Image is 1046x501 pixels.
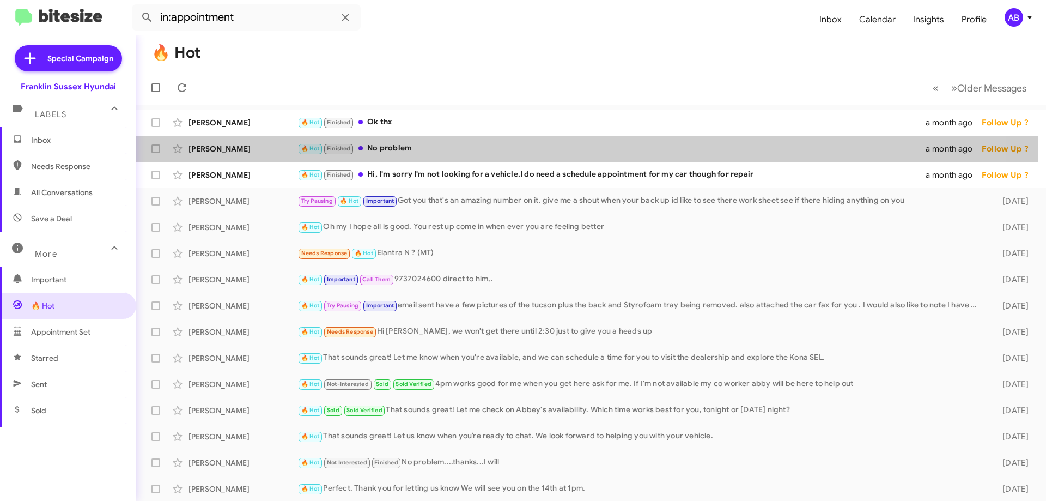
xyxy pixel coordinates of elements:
span: Needs Response [31,161,124,172]
span: Save a Deal [31,213,72,224]
span: 🔥 Hot [301,276,320,283]
span: Sold Verified [346,407,382,414]
span: Finished [327,171,351,178]
div: [DATE] [985,405,1037,416]
span: Important [327,276,355,283]
div: No problem [297,142,926,155]
div: [DATE] [985,196,1037,207]
div: [PERSON_NAME] [188,143,297,154]
span: Sold Verified [396,381,431,388]
span: Try Pausing [327,302,358,309]
a: Special Campaign [15,45,122,71]
div: Got you that's an amazing number on it. give me a shout when your back up id like to see there wo... [297,195,985,207]
div: email sent have a few pictures of the tucson plus the back and Styrofoam tray being removed. also... [297,299,985,312]
span: 🔥 Hot [301,302,320,309]
div: Follow Up ? [982,117,1037,128]
span: 🔥 Hot [301,119,320,126]
span: 🔥 Hot [301,171,320,178]
div: [DATE] [985,353,1037,364]
button: Next [945,77,1033,99]
a: Profile [953,4,995,35]
span: 🔥 Hot [301,224,320,231]
span: Sold [327,407,339,414]
div: [PERSON_NAME] [188,327,297,337]
span: Inbox [31,135,124,146]
div: Oh my I hope all is good. You rest up come in when ever you are feeling better [297,221,985,233]
span: Sold [31,405,46,416]
h1: 🔥 Hot [151,44,201,62]
div: That sounds great! Let me know when you're available, and we can schedule a time for you to visit... [297,352,985,364]
span: 🔥 Hot [355,250,373,257]
span: 🔥 Hot [301,328,320,335]
span: All Conversations [31,187,93,198]
span: Appointment Set [31,327,90,337]
input: Search [132,4,361,31]
div: [DATE] [985,484,1037,494]
div: 9737024600 direct to him,. [297,273,985,286]
div: [PERSON_NAME] [188,484,297,494]
div: a month ago [926,117,981,128]
button: AB [995,8,1034,27]
span: « [933,81,939,95]
div: Elantra N ? (MT) [297,247,985,259]
div: [PERSON_NAME] [188,170,297,180]
div: Follow Up ? [982,170,1037,180]
span: 🔥 Hot [301,407,320,414]
span: 🔥 Hot [301,459,320,466]
span: More [35,249,57,259]
span: Finished [327,145,351,152]
span: Not-Interested [327,381,369,388]
span: 🔥 Hot [301,354,320,361]
span: Special Campaign [47,53,113,64]
div: [PERSON_NAME] [188,196,297,207]
div: [PERSON_NAME] [188,274,297,285]
span: Finished [327,119,351,126]
span: 🔥 Hot [301,381,320,388]
nav: Page navigation example [927,77,1033,99]
div: Franklin Sussex Hyundai [21,81,116,92]
div: [DATE] [985,300,1037,311]
div: [DATE] [985,248,1037,259]
div: Perfect. Thank you for letting us know We will see you on the 14th at 1pm. [297,482,985,495]
span: Try Pausing [301,197,333,204]
span: Sold [376,381,388,388]
div: [PERSON_NAME] [188,300,297,311]
div: [PERSON_NAME] [188,457,297,468]
span: Call Them [362,276,391,283]
span: Important [366,197,394,204]
div: [PERSON_NAME] [188,117,297,128]
div: [PERSON_NAME] [188,379,297,390]
div: Hi [PERSON_NAME], we won't get there until 2:30 just to give you a heads up [297,325,985,338]
a: Inbox [811,4,850,35]
div: AB [1005,8,1023,27]
span: Older Messages [957,82,1026,94]
a: Calendar [850,4,904,35]
div: 4pm works good for me when you get here ask for me. If I'm not available my co worker abby will b... [297,378,985,390]
span: Starred [31,353,58,364]
div: That sounds great! Let us know when you’re ready to chat. We look forward to helping you with you... [297,430,985,443]
div: Hi, I'm sorry I'm not looking for a vehicle.I do need a schedule appointment for my car though fo... [297,168,926,181]
span: 🔥 Hot [31,300,54,311]
div: [DATE] [985,431,1037,442]
div: [PERSON_NAME] [188,405,297,416]
span: 🔥 Hot [301,433,320,440]
span: Needs Response [327,328,373,335]
button: Previous [926,77,945,99]
div: [DATE] [985,274,1037,285]
div: [DATE] [985,222,1037,233]
div: a month ago [926,170,981,180]
span: Finished [374,459,398,466]
span: Important [31,274,124,285]
div: [PERSON_NAME] [188,248,297,259]
a: Insights [904,4,953,35]
div: [DATE] [985,379,1037,390]
span: Important [366,302,394,309]
div: [PERSON_NAME] [188,222,297,233]
div: No problem....thanks...I will [297,456,985,469]
div: [DATE] [985,457,1037,468]
div: [DATE] [985,327,1037,337]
